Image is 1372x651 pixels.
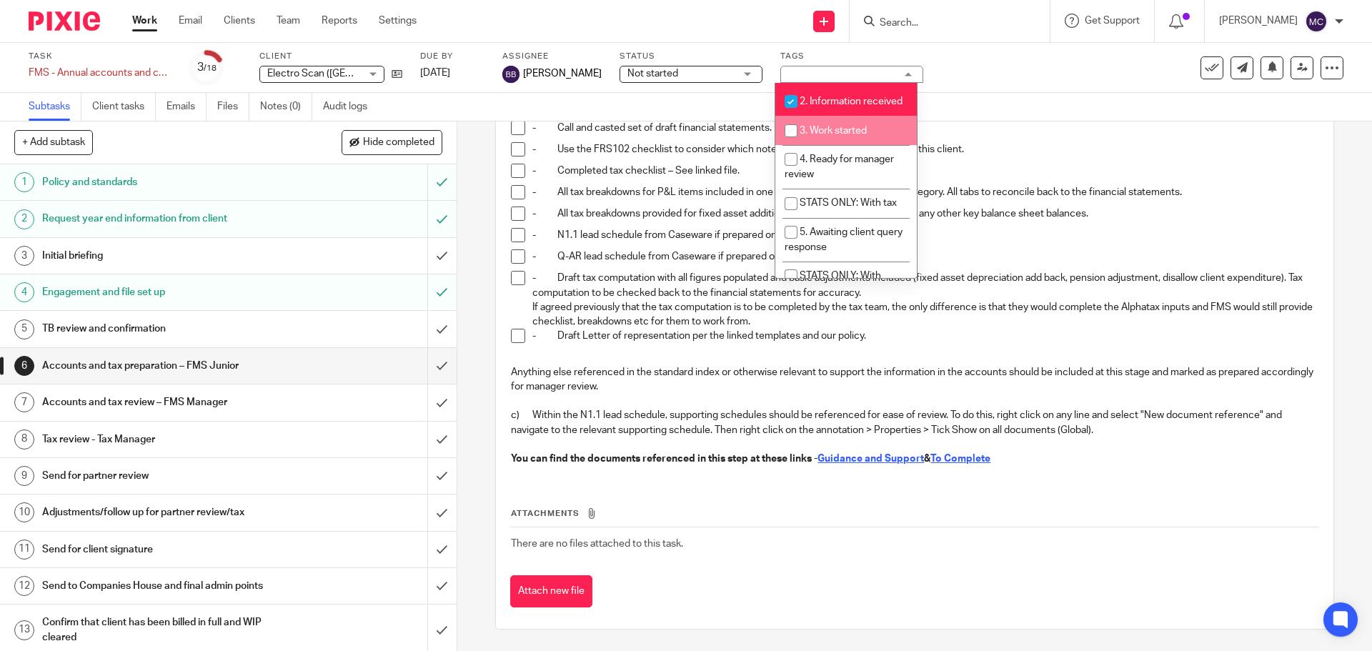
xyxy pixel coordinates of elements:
[29,66,171,80] div: FMS - Annual accounts and corporation tax - [DATE]
[420,51,484,62] label: Due by
[511,365,1318,394] p: Anything else referenced in the standard index or otherwise relevant to support the information i...
[42,282,289,303] h1: Engagement and file set up
[532,329,1318,343] p: - Draft Letter of representation per the linked templates and our policy.
[277,14,300,28] a: Team
[511,408,1318,437] p: c) Within the N1.1 lead schedule, supporting schedules should be referenced for ease of review. T...
[1305,10,1328,33] img: svg%3E
[510,575,592,607] button: Attach new file
[532,300,1318,329] p: If agreed previously that the tax computation is to be completed by the tax team, the only differ...
[785,227,903,252] span: 5. Awaiting client query response
[42,465,289,487] h1: Send for partner review
[363,137,434,149] span: Hide completed
[14,620,34,640] div: 13
[620,51,762,62] label: Status
[1219,14,1298,28] p: [PERSON_NAME]
[42,355,289,377] h1: Accounts and tax preparation – FMS Junior
[523,66,602,81] span: [PERSON_NAME]
[627,69,678,79] span: Not started
[14,356,34,376] div: 6
[14,540,34,560] div: 11
[14,319,34,339] div: 5
[42,208,289,229] h1: Request year end information from client
[502,51,602,62] label: Assignee
[42,245,289,267] h1: Initial briefing
[800,198,897,208] span: STATS ONLY: With tax
[14,209,34,229] div: 2
[14,429,34,449] div: 8
[532,228,1318,242] p: - N1.1 lead schedule from Caseware if prepared on there.
[42,502,289,523] h1: Adjustments/follow up for partner review/tax
[800,96,903,106] span: 2. Information received
[14,502,34,522] div: 10
[267,69,467,79] span: Electro Scan ([GEOGRAPHIC_DATA]) Limited
[259,51,402,62] label: Client
[42,429,289,450] h1: Tax review - Tax Manager
[511,539,683,549] span: There are no files attached to this task.
[224,14,255,28] a: Clients
[785,154,894,179] span: 4. Ready for manager review
[29,51,171,62] label: Task
[42,612,289,648] h1: Confirm that client has been billed in full and WIP cleared
[532,207,1318,221] p: - All tax breakdowns provided for fixed asset additions and disposals, together with any other ke...
[420,68,450,78] span: [DATE]
[532,121,1318,135] p: - Call and casted set of draft financial statements.
[780,51,923,62] label: Tags
[342,130,442,154] button: Hide completed
[14,392,34,412] div: 7
[197,59,217,76] div: 3
[204,64,217,72] small: /18
[800,126,867,136] span: 3. Work started
[379,14,417,28] a: Settings
[217,93,249,121] a: Files
[42,392,289,413] h1: Accounts and tax review – FMS Manager
[42,318,289,339] h1: TB review and confirmation
[132,14,157,28] a: Work
[930,454,990,464] a: To Complete
[924,454,930,464] strong: &
[502,66,520,83] img: svg%3E
[14,466,34,486] div: 9
[14,282,34,302] div: 4
[878,17,1007,30] input: Search
[29,66,171,80] div: FMS - Annual accounts and corporation tax - December 2024
[166,93,207,121] a: Emails
[511,510,580,517] span: Attachments
[92,93,156,121] a: Client tasks
[42,539,289,560] h1: Send for client signature
[1085,16,1140,26] span: Get Support
[322,14,357,28] a: Reports
[511,454,817,464] strong: You can find the documents referenced in this step at these links -
[14,576,34,596] div: 12
[14,172,34,192] div: 1
[323,93,378,121] a: Audit logs
[260,93,312,121] a: Notes (0)
[532,271,1318,300] p: - Draft tax computation with all figures populated and basic adjustments included (fixed asset de...
[532,164,1318,178] p: - Completed tax checklist – See linked file.
[14,130,93,154] button: + Add subtask
[42,172,289,193] h1: Policy and standards
[29,11,100,31] img: Pixie
[532,142,1318,156] p: - Use the FRS102 checklist to consider which notes/disclosures are necessary for this client.
[42,575,289,597] h1: Send to Companies House and final admin points
[29,93,81,121] a: Subtasks
[532,249,1318,264] p: - Q-AR lead schedule from Caseware if prepared on there.
[14,246,34,266] div: 3
[179,14,202,28] a: Email
[785,271,881,296] span: STATS ONLY: With partner
[817,454,924,464] a: Guidance and Support
[532,185,1318,199] p: - All tax breakdowns for P&L items included in one Excel file, with a tab for each category. All ...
